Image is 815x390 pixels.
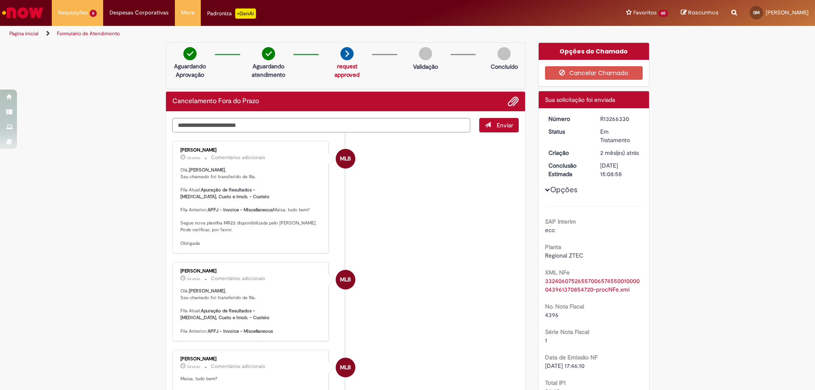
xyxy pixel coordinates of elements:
[542,149,594,157] dt: Criação
[57,30,120,37] a: Formulário de Atendimento
[340,357,351,378] span: MLB
[187,364,200,369] time: 25/08/2025 17:44:55
[542,127,594,136] dt: Status
[545,218,576,225] b: SAP Interim
[187,155,200,160] time: 25/08/2025 17:44:56
[336,270,355,289] div: Marina Luzia Braccio
[545,243,561,251] b: Planta
[6,26,537,42] ul: Trilhas de página
[211,154,265,161] small: Comentários adicionais
[262,47,275,60] img: check-circle-green.png
[340,47,354,60] img: arrow-next.png
[340,269,351,290] span: MLB
[545,328,589,336] b: Série Nota Fiscal
[336,358,355,377] div: Marina Luzia Braccio
[600,149,640,157] div: 09/07/2025 08:06:19
[600,149,639,157] span: 2 mês(es) atrás
[600,161,640,178] div: [DATE] 15:08:58
[545,362,585,370] span: [DATE] 17:46:10
[334,62,360,79] a: request approved
[211,275,265,282] small: Comentários adicionais
[183,47,197,60] img: check-circle-green.png
[180,356,322,362] div: [PERSON_NAME]
[340,149,351,169] span: MLB
[545,354,598,361] b: Data de Emissão NF
[180,308,270,321] b: Apuração de Resultados - [MEDICAL_DATA], Custo e Imob. - Custeio
[545,252,583,259] span: Regional ZTEC
[491,62,518,71] p: Concluído
[479,118,519,132] button: Enviar
[600,149,639,157] time: 09/07/2025 08:06:19
[545,277,640,293] a: Download de 33240607526557006574550010000043961370854720-procNFe.xml
[542,161,594,178] dt: Conclusão Estimada
[180,269,322,274] div: [PERSON_NAME]
[688,8,719,17] span: Rascunhos
[497,47,511,60] img: img-circle-grey.png
[336,149,355,168] div: Marina Luzia Braccio
[545,379,565,387] b: Total IPI
[681,9,719,17] a: Rascunhos
[180,148,322,153] div: [PERSON_NAME]
[90,10,97,17] span: 6
[766,9,809,16] span: [PERSON_NAME]
[508,96,519,107] button: Adicionar anexos
[181,8,194,17] span: More
[545,269,570,276] b: XML NFe
[211,363,265,370] small: Comentários adicionais
[172,98,259,105] h2: Cancelamento Fora do Prazo Histórico de tíquete
[545,303,584,310] b: No. Nota Fiscal
[545,311,559,319] span: 4396
[545,226,555,234] span: ecc
[180,167,322,247] p: Olá, , Seu chamado foi transferido de fila. Fila Atual: Fila Anterior: Maisa, tudo bem? Segue nov...
[172,118,470,132] textarea: Digite sua mensagem aqui...
[658,10,668,17] span: 60
[180,187,270,200] b: Apuração de Resultados - [MEDICAL_DATA], Custo e Imob. - Custeio
[545,66,643,80] button: Cancelar Chamado
[9,30,39,37] a: Página inicial
[169,62,211,79] p: Aguardando Aprovação
[1,4,45,21] img: ServiceNow
[600,115,640,123] div: R13266330
[208,328,273,334] b: APFJ - Invoice - Miscellaneous
[187,276,200,281] span: 3d atrás
[58,8,88,17] span: Requisições
[180,288,322,334] p: Olá, , Seu chamado foi transferido de fila. Fila Atual: Fila Anterior:
[545,96,615,104] span: Sua solicitação foi enviada
[753,10,760,15] span: GM
[248,62,289,79] p: Aguardando atendimento
[600,127,640,144] div: Em Tratamento
[413,62,438,71] p: Validação
[189,288,225,294] b: [PERSON_NAME]
[542,115,594,123] dt: Número
[419,47,432,60] img: img-circle-grey.png
[497,121,513,129] span: Enviar
[187,155,200,160] span: 3d atrás
[187,364,200,369] span: 3d atrás
[187,276,200,281] time: 25/08/2025 17:44:56
[110,8,169,17] span: Despesas Corporativas
[539,43,649,60] div: Opções do Chamado
[207,8,256,19] div: Padroniza
[208,207,273,213] b: APFJ - Invoice - Miscellaneous
[545,337,547,344] span: 1
[235,8,256,19] p: +GenAi
[189,167,225,173] b: [PERSON_NAME]
[633,8,657,17] span: Favoritos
